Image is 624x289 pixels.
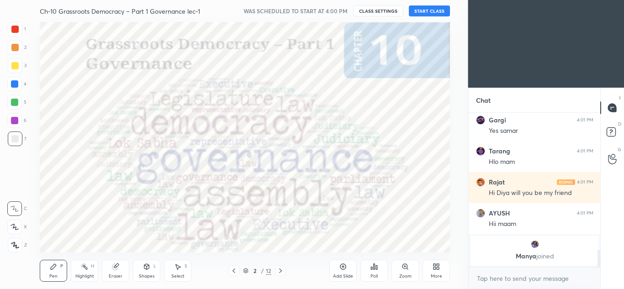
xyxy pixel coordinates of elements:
h6: Gargi [489,116,506,124]
div: 4:01 PM [577,179,593,185]
div: 12 [266,267,271,275]
div: Select [171,274,185,278]
div: 6 [7,113,26,128]
div: 4 [7,77,26,91]
p: D [618,121,621,127]
img: 0570079f842c4381be3d55c3849056fd.jpg [476,147,485,156]
div: 3 [8,58,26,73]
img: iconic-light.a09c19a4.png [557,179,575,185]
div: Poll [370,274,378,278]
h4: Ch-10 Grassroots Democracy – Part 1 Governance lec-1 [40,7,200,16]
div: grid [469,113,601,267]
div: Eraser [109,274,122,278]
div: Yes samar [489,126,593,136]
div: 7 [8,131,26,146]
div: Shapes [139,274,154,278]
div: Add Slide [333,274,353,278]
div: X [7,220,27,234]
img: 4a848f8f471c49cfa61e908bc139cdee.jpg [530,240,539,249]
div: Highlight [75,274,94,278]
div: 2 [250,268,259,273]
div: Hi Diya will you be my friend [489,189,593,198]
div: P [60,264,63,268]
div: Zoom [399,274,412,278]
div: / [261,268,264,273]
h6: Rajat [489,178,505,186]
div: 4:01 PM [577,117,593,123]
button: START CLASS [409,5,450,16]
p: G [618,146,621,153]
h6: AYUSH [489,209,510,217]
div: Z [8,238,27,252]
p: Manya [476,252,593,260]
div: Hii maam [489,220,593,229]
div: 4:01 PM [577,210,593,216]
h6: Tarang [489,147,510,155]
div: Pen [49,274,58,278]
div: Hlo mam [489,158,593,167]
div: H [91,264,94,268]
div: 4:01 PM [577,148,593,154]
div: More [431,274,442,278]
div: S [185,264,187,268]
div: C [7,201,27,216]
img: 16eaa0a3164d475b8c5b09668021b3e3.jpg [476,209,485,218]
div: 1 [8,22,26,37]
span: joined [536,252,554,260]
div: 5 [7,95,26,110]
div: 2 [8,40,26,55]
button: CLASS SETTINGS [353,5,403,16]
div: L [153,264,156,268]
p: T [619,95,621,102]
p: Chat [469,88,498,112]
img: 3 [476,178,485,187]
img: 7672ae504a8c4b2485b624cfdca151f6.jpg [476,116,485,125]
h5: WAS SCHEDULED TO START AT 4:00 PM [243,7,348,15]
